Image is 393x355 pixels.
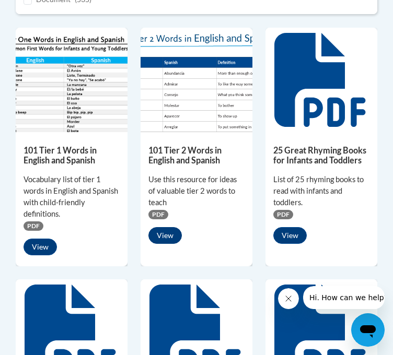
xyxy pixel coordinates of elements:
span: PDF [148,210,168,219]
button: View [24,239,57,255]
span: PDF [24,221,43,231]
button: View [148,227,182,244]
button: View [273,227,307,244]
div: Use this resource for ideas of valuable tier 2 words to teach [148,174,245,208]
span: PDF [273,210,293,219]
iframe: Message from company [303,286,385,309]
img: 836e94b2-264a-47ae-9840-fb2574307f3b.pdf [141,28,252,132]
iframe: Close message [278,288,299,309]
img: d35314be-4b7e-462d-8f95-b17e3d3bb747.pdf [16,28,128,132]
h5: 101 Tier 1 Words in English and Spanish [24,145,120,165]
h5: 101 Tier 2 Words in English and Spanish [148,145,245,165]
span: Hi. How can we help? [6,7,85,16]
div: List of 25 rhyming books to read with infants and toddlers. [273,174,369,208]
h5: 25 Great Rhyming Books for Infants and Toddlers [273,145,369,165]
div: Vocabulary list of tier 1 words in English and Spanish with child-friendly definitions. [24,174,120,220]
iframe: Button to launch messaging window [351,313,385,347]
